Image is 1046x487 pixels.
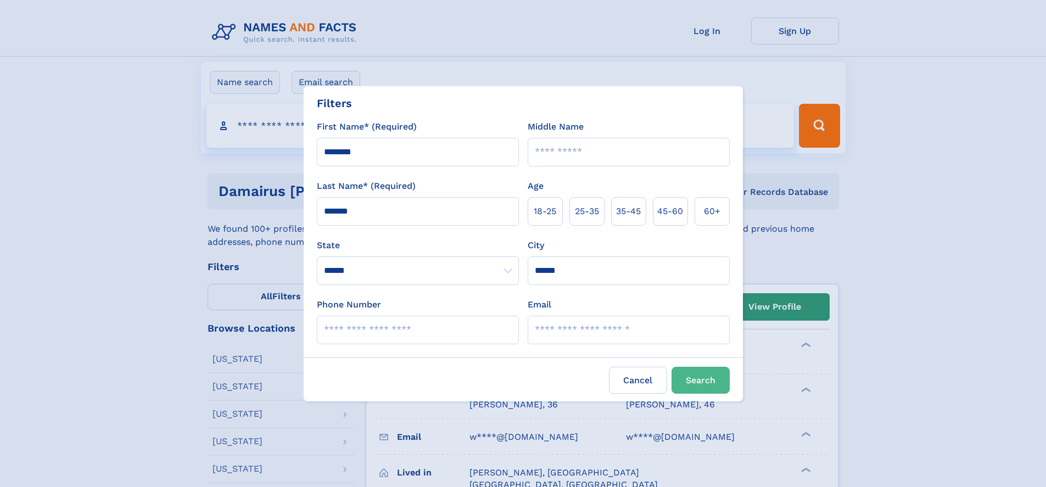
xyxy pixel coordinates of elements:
span: 35‑45 [616,205,641,218]
label: City [528,239,544,252]
span: 60+ [704,205,720,218]
span: 25‑35 [575,205,599,218]
button: Search [672,367,730,394]
label: State [317,239,519,252]
div: Filters [317,95,352,111]
label: Email [528,298,551,311]
label: Phone Number [317,298,381,311]
span: 45‑60 [657,205,683,218]
label: Cancel [609,367,667,394]
label: Age [528,180,544,193]
span: 18‑25 [534,205,556,218]
label: Middle Name [528,120,584,133]
label: Last Name* (Required) [317,180,416,193]
label: First Name* (Required) [317,120,417,133]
